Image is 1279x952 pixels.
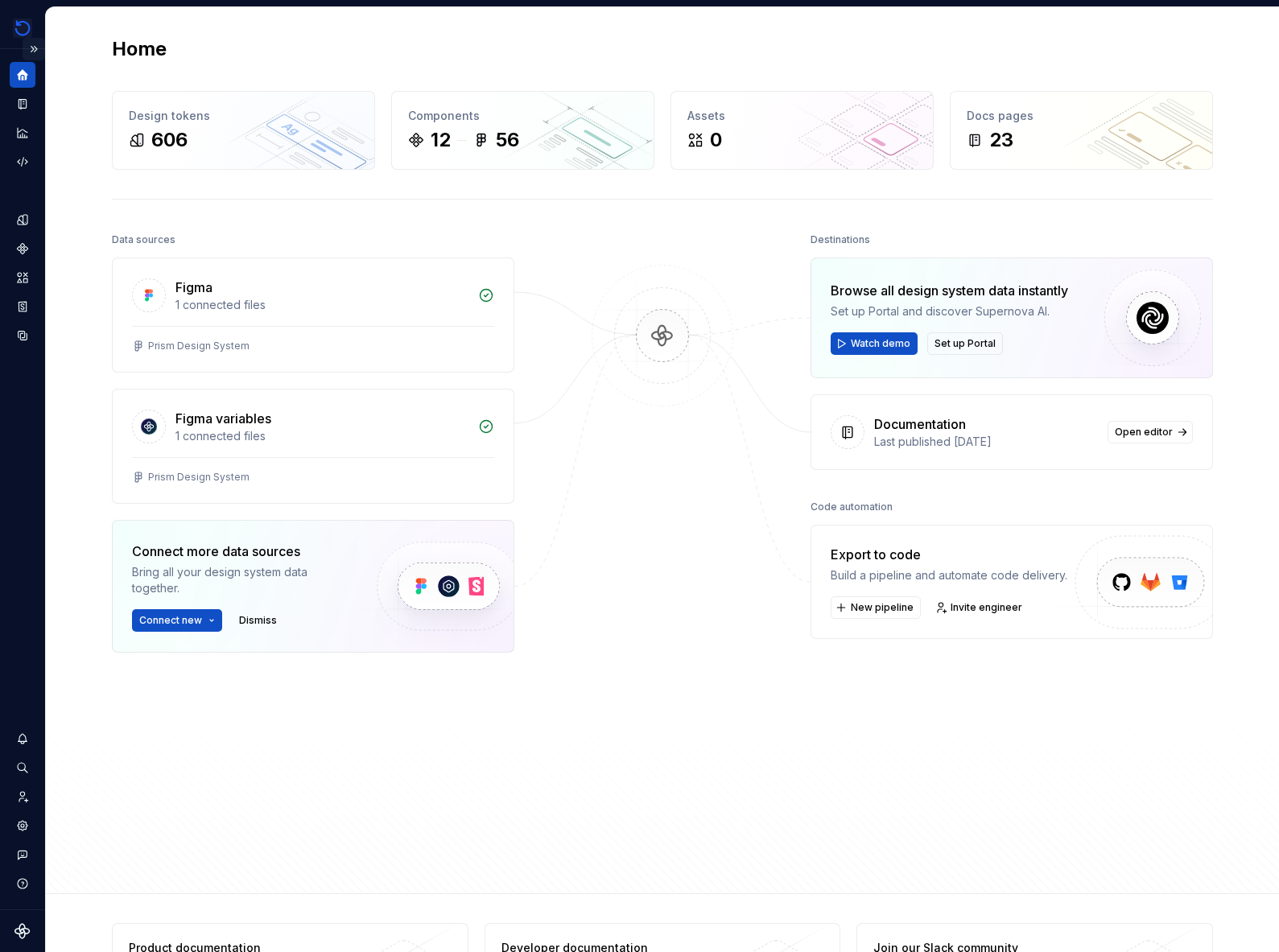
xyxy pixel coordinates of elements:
a: Data sources [10,323,35,348]
div: Figma variables [175,409,271,428]
div: 0 [710,127,722,153]
div: Assets [687,108,917,124]
a: Components1256 [391,91,654,170]
img: 90418a54-4231-473e-b32d-b3dd03b28af1.png [13,19,32,38]
span: Watch demo [851,337,910,350]
button: Expand sidebar [23,38,45,60]
div: Destinations [811,229,870,251]
div: Design tokens [129,108,358,124]
div: Set up Portal and discover Supernova AI. [831,303,1068,319]
div: 12 [431,127,451,153]
button: Notifications [10,726,35,752]
div: 1 connected files [175,428,468,444]
button: Search ⌘K [10,755,35,781]
span: Invite engineer [951,601,1022,614]
a: Invite team [10,784,35,810]
div: Prism Design System [148,471,250,484]
a: Home [10,62,35,88]
a: Assets0 [670,91,934,170]
a: Docs pages23 [950,91,1213,170]
div: 56 [496,127,519,153]
span: Connect new [139,614,202,627]
a: Figma variables1 connected filesPrism Design System [112,389,514,504]
a: Storybook stories [10,294,35,319]
a: Design tokens606 [112,91,375,170]
span: Dismiss [239,614,277,627]
div: Last published [DATE] [874,434,1098,450]
a: Open editor [1108,421,1193,443]
div: Connect more data sources [132,542,349,561]
a: Settings [10,813,35,839]
span: New pipeline [851,601,914,614]
button: Set up Portal [927,332,1003,355]
a: Components [10,236,35,262]
a: Figma1 connected filesPrism Design System [112,258,514,373]
a: Invite engineer [930,596,1029,619]
div: Code automation [811,496,893,518]
div: 1 connected files [175,297,468,313]
div: Components [408,108,637,124]
h2: Home [112,36,167,62]
svg: Supernova Logo [14,923,31,939]
span: Set up Portal [934,337,996,350]
div: Data sources [112,229,175,251]
div: 23 [989,127,1013,153]
div: Prism Design System [148,340,250,352]
div: 606 [151,127,188,153]
div: Documentation [874,414,966,434]
span: Open editor [1115,426,1173,439]
a: Assets [10,265,35,291]
button: Watch demo [831,332,918,355]
div: Build a pipeline and automate code delivery. [831,567,1067,583]
a: Design tokens [10,207,35,233]
div: Bring all your design system data together. [132,564,349,596]
a: Analytics [10,120,35,146]
button: Dismiss [232,609,284,632]
div: Figma [175,278,212,297]
button: Connect new [132,609,222,632]
div: Docs pages [967,108,1196,124]
div: Export to code [831,545,1067,564]
a: Code automation [10,149,35,175]
button: New pipeline [831,596,921,619]
button: Contact support [10,842,35,868]
a: Documentation [10,91,35,117]
div: Browse all design system data instantly [831,281,1068,300]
